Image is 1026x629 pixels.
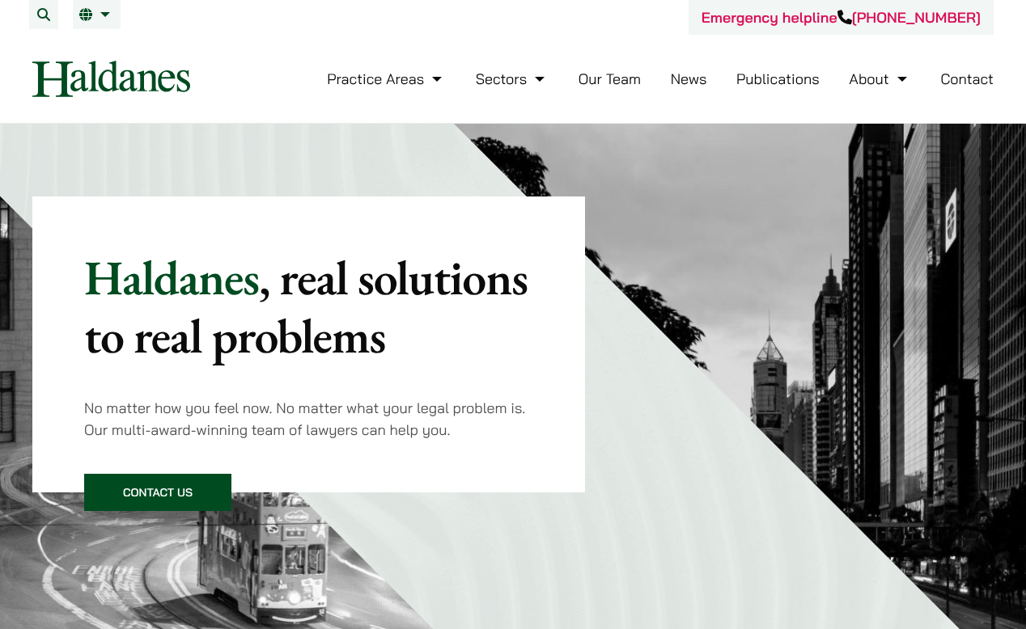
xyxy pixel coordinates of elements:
[32,61,190,97] img: Logo of Haldanes
[579,70,641,88] a: Our Team
[736,70,820,88] a: Publications
[940,70,994,88] a: Contact
[849,70,910,88] a: About
[84,397,533,441] p: No matter how you feel now. No matter what your legal problem is. Our multi-award-winning team of...
[476,70,549,88] a: Sectors
[84,248,533,365] p: Haldanes
[671,70,707,88] a: News
[84,246,528,367] mark: , real solutions to real problems
[79,8,114,21] a: EN
[702,8,981,27] a: Emergency helpline[PHONE_NUMBER]
[327,70,446,88] a: Practice Areas
[84,474,231,511] a: Contact Us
